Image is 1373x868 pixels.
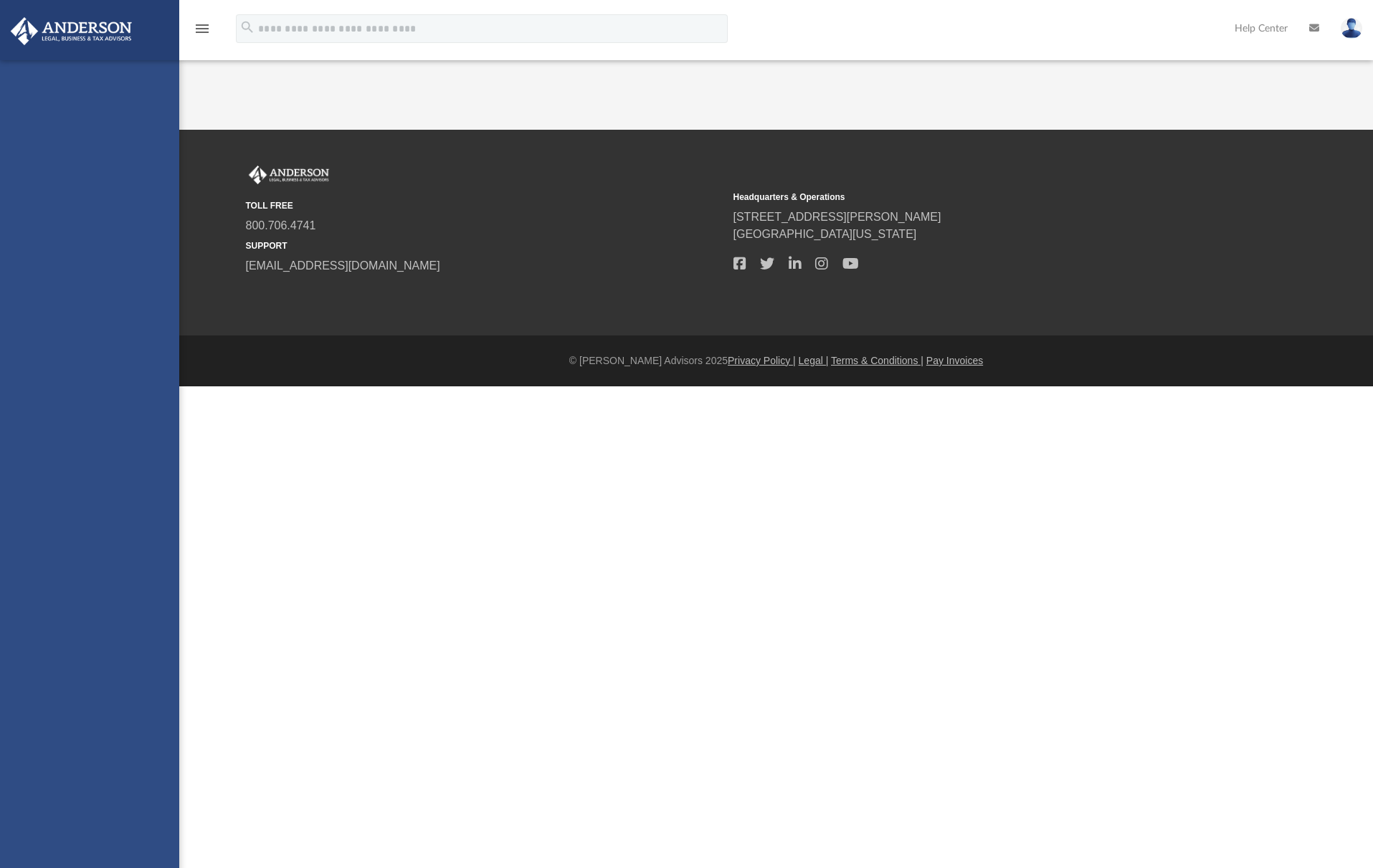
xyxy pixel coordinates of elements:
[246,199,723,212] small: TOLL FREE
[246,166,332,184] img: Anderson Advisors Platinum Portal
[733,191,1211,204] small: Headquarters & Operations
[733,211,941,223] a: [STREET_ADDRESS][PERSON_NAME]
[1341,18,1362,39] img: User Pic
[831,355,923,366] a: Terms & Conditions |
[246,239,723,252] small: SUPPORT
[733,228,917,240] a: [GEOGRAPHIC_DATA][US_STATE]
[246,219,316,232] a: 800.706.4741
[179,353,1373,368] div: © [PERSON_NAME] Advisors 2025
[799,355,829,366] a: Legal |
[926,355,983,366] a: Pay Invoices
[728,355,796,366] a: Privacy Policy |
[194,20,211,37] i: menu
[246,259,440,272] a: [EMAIL_ADDRESS][DOMAIN_NAME]
[239,19,255,35] i: search
[6,17,136,45] img: Anderson Advisors Platinum Portal
[194,27,211,37] a: menu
